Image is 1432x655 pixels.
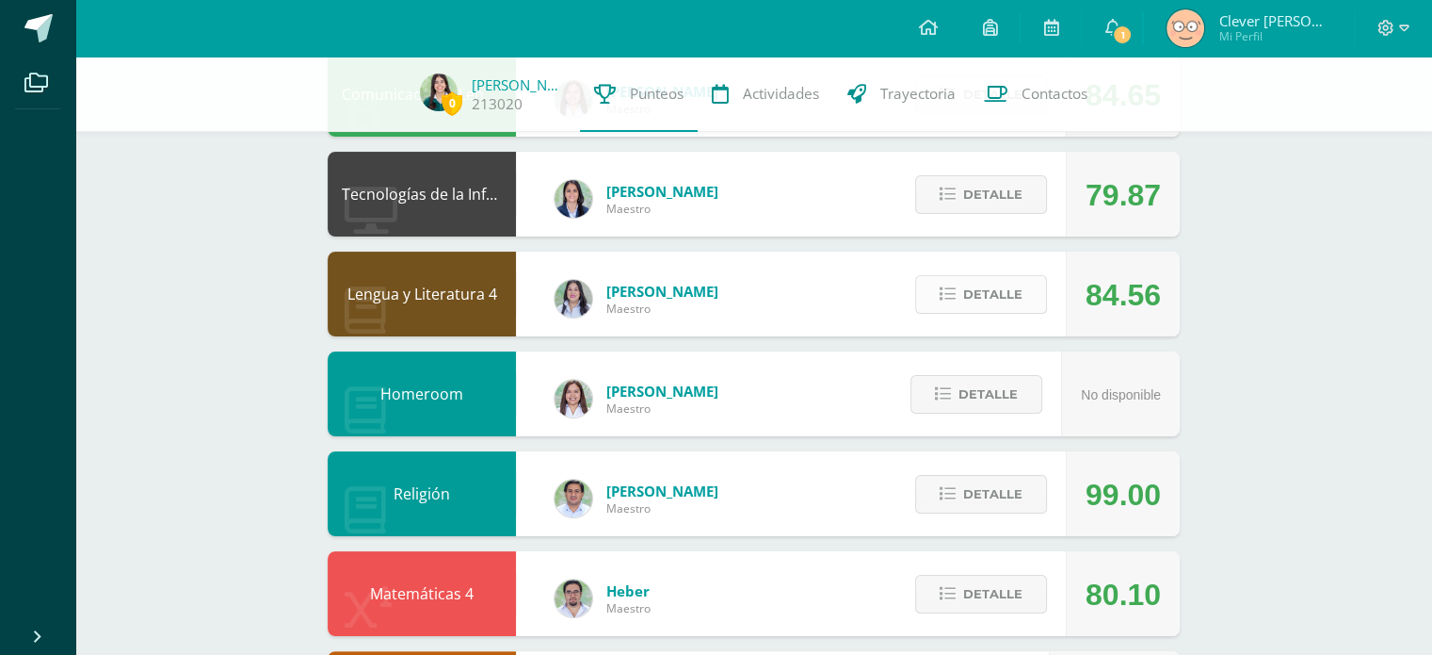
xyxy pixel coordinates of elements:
a: Contactos [970,57,1102,132]
span: Detalle [963,177,1022,212]
div: 99.00 [1086,452,1161,537]
span: Maestro [606,201,718,217]
button: Detalle [915,175,1047,214]
span: Maestro [606,301,718,317]
span: Detalle [963,277,1022,312]
a: Actividades [698,57,833,132]
span: No disponible [1081,387,1161,402]
span: Mi Perfil [1218,28,1331,44]
span: Maestro [606,600,651,616]
span: 1 [1112,25,1133,45]
a: [PERSON_NAME] [472,75,566,94]
img: f767cae2d037801592f2ba1a5db71a2a.png [555,480,592,517]
button: Detalle [915,475,1047,514]
div: Lengua y Literatura 4 [328,252,516,336]
span: Punteos [630,84,684,104]
span: Maestro [606,500,718,516]
div: 79.87 [1086,153,1161,237]
div: Tecnologías de la Información y la Comunicación 4 [328,152,516,237]
span: 0 [442,91,462,115]
span: Trayectoria [880,84,956,104]
span: Maestro [606,401,718,417]
img: c6a0bfaf15cb9618c68d5db85ac61b27.png [1167,9,1204,47]
span: Contactos [1022,84,1087,104]
div: Religión [328,451,516,536]
span: Clever [PERSON_NAME] [1218,11,1331,30]
img: 7489ccb779e23ff9f2c3e89c21f82ed0.png [555,180,592,218]
div: Homeroom [328,352,516,436]
div: 80.10 [1086,552,1161,637]
span: [PERSON_NAME] [606,282,718,301]
img: 00229b7027b55c487e096d516d4a36c4.png [555,580,592,617]
span: Detalle [958,377,1018,412]
button: Detalle [915,275,1047,314]
img: 2097ebf683c410a63f2781693a60a0cb.png [420,74,458,111]
span: [PERSON_NAME] [606,182,718,201]
a: 213020 [472,94,523,114]
div: Matemáticas 4 [328,551,516,636]
img: df6a3bad71d85cf97c4a6d1acf904499.png [555,280,592,318]
span: Actividades [743,84,819,104]
a: Trayectoria [833,57,970,132]
span: [PERSON_NAME] [606,382,718,401]
img: acecb51a315cac2de2e3deefdb732c9f.png [555,380,592,418]
a: Punteos [580,57,698,132]
span: [PERSON_NAME] [606,482,718,500]
span: Detalle [963,477,1022,512]
span: Heber [606,581,651,600]
button: Detalle [910,375,1042,414]
button: Detalle [915,575,1047,614]
span: Detalle [963,577,1022,612]
div: 84.56 [1086,253,1161,337]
